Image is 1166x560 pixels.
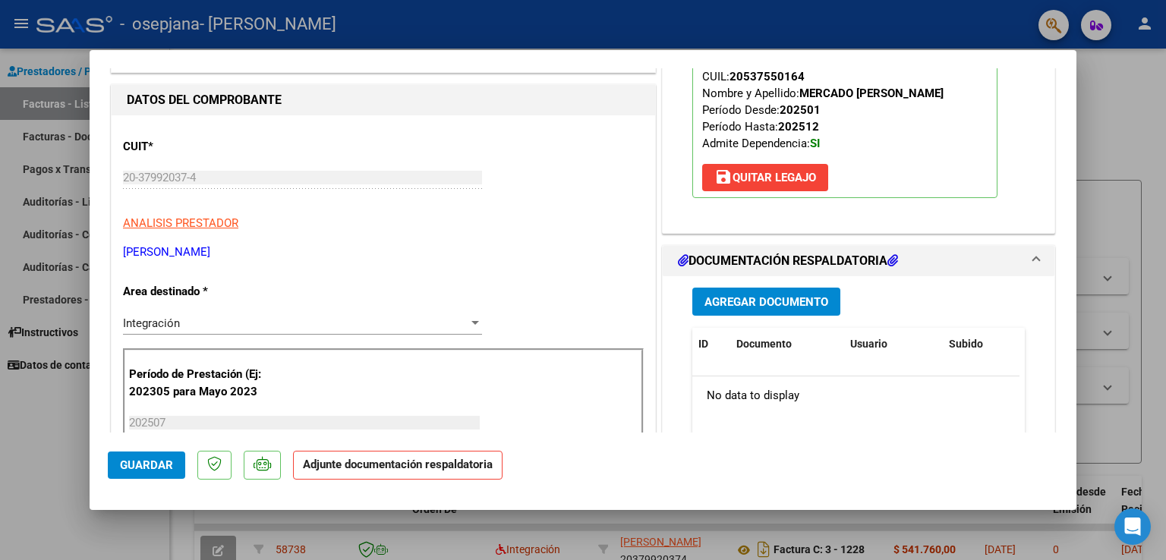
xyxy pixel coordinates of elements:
[698,338,708,350] span: ID
[844,328,943,360] datatable-header-cell: Usuario
[120,458,173,472] span: Guardar
[123,216,238,230] span: ANALISIS PRESTADOR
[730,328,844,360] datatable-header-cell: Documento
[780,103,821,117] strong: 202501
[663,246,1054,276] mat-expansion-panel-header: DOCUMENTACIÓN RESPALDATORIA
[127,93,282,107] strong: DATOS DEL COMPROBANTE
[108,451,185,479] button: Guardar
[730,68,805,85] div: 20537550164
[123,283,279,300] p: Area destinado *
[949,338,983,350] span: Subido
[692,376,1019,414] div: No data to display
[704,295,828,309] span: Agregar Documento
[714,171,816,184] span: Quitar Legajo
[123,138,279,156] p: CUIT
[702,164,828,191] button: Quitar Legajo
[129,366,282,400] p: Período de Prestación (Ej: 202305 para Mayo 2023
[714,168,733,186] mat-icon: save
[123,316,180,330] span: Integración
[692,328,730,360] datatable-header-cell: ID
[943,328,1019,360] datatable-header-cell: Subido
[736,338,792,350] span: Documento
[678,252,898,270] h1: DOCUMENTACIÓN RESPALDATORIA
[123,244,644,261] p: [PERSON_NAME]
[778,120,819,134] strong: 202512
[810,137,820,150] strong: SI
[702,70,944,150] span: CUIL: Nombre y Apellido: Período Desde: Período Hasta: Admite Dependencia:
[1114,508,1151,545] div: Open Intercom Messenger
[692,288,840,316] button: Agregar Documento
[799,87,944,100] strong: MERCADO [PERSON_NAME]
[850,338,887,350] span: Usuario
[692,13,997,198] p: Legajo preaprobado para Período de Prestación:
[1019,328,1095,360] datatable-header-cell: Acción
[303,458,493,471] strong: Adjunte documentación respaldatoria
